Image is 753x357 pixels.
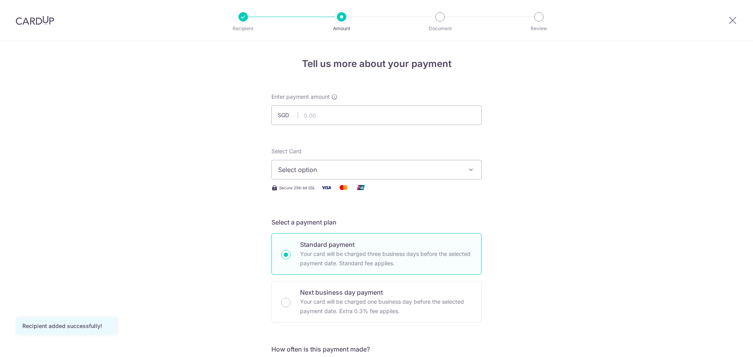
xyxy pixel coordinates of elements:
[214,25,272,33] p: Recipient
[313,25,371,33] p: Amount
[300,297,472,316] p: Your card will be charged one business day before the selected payment date. Extra 0.3% fee applies.
[271,148,302,154] span: translation missing: en.payables.payment_networks.credit_card.summary.labels.select_card
[271,105,482,125] input: 0.00
[279,185,315,191] span: Secure 256-bit SSL
[271,344,482,354] h5: How often is this payment made?
[278,165,461,174] span: Select option
[278,111,298,119] span: SGD
[300,240,472,249] p: Standard payment
[300,288,472,297] p: Next business day payment
[411,25,469,33] p: Document
[271,217,482,227] h5: Select a payment plan
[16,16,54,25] img: CardUp
[300,249,472,268] p: Your card will be charged three business days before the selected payment date. Standard fee appl...
[271,57,482,71] h4: Tell us more about your payment
[510,25,568,33] p: Review
[336,183,351,192] img: Mastercard
[271,160,482,179] button: Select option
[271,93,330,101] span: Enter payment amount
[22,322,109,330] div: Recipient added successfully!
[353,183,369,192] img: Union Pay
[318,183,334,192] img: Visa
[703,333,745,353] iframe: Opens a widget where you can find more information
